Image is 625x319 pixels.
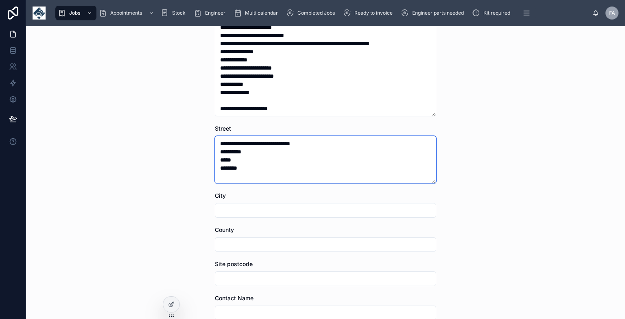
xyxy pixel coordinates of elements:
img: App logo [33,7,46,20]
span: Stock [172,10,186,16]
span: Contact Name [215,295,253,302]
a: Appointments [96,6,158,20]
span: Completed Jobs [297,10,335,16]
span: County [215,226,234,233]
a: Jobs [55,6,96,20]
span: Engineer parts needed [412,10,464,16]
span: Jobs [69,10,80,16]
span: FA [609,10,615,16]
a: Kit required [470,6,516,20]
span: Ready to invoice [354,10,393,16]
a: Completed Jobs [284,6,341,20]
span: Kit required [483,10,510,16]
span: Site postcode [215,260,253,267]
a: Ready to invoice [341,6,398,20]
a: Engineer [191,6,231,20]
a: Stock [158,6,191,20]
span: Multi calendar [245,10,278,16]
span: Appointments [110,10,142,16]
span: Engineer [205,10,225,16]
span: City [215,192,226,199]
span: Street [215,125,231,132]
div: scrollable content [52,4,592,22]
a: Multi calendar [231,6,284,20]
a: Engineer parts needed [398,6,470,20]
